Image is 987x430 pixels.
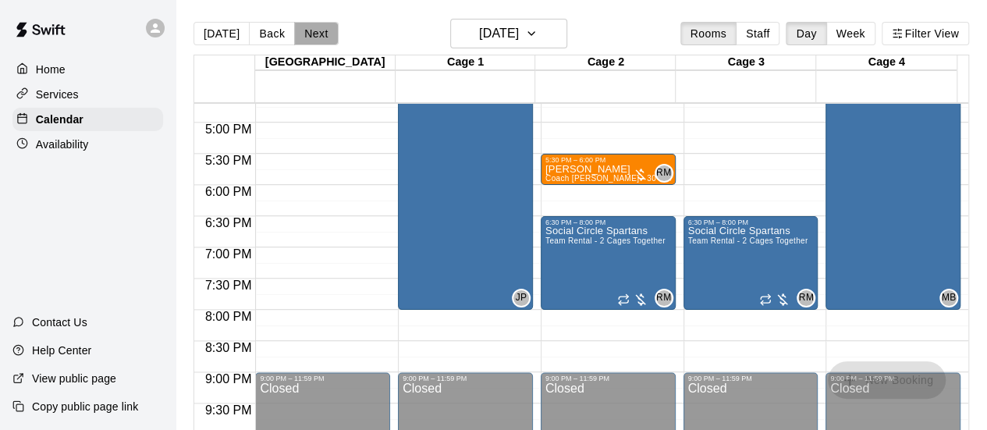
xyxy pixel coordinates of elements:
div: 6:30 PM – 8:00 PM [688,219,752,226]
div: 5:30 PM – 6:00 PM [545,156,609,164]
a: Calendar [12,108,163,131]
button: Back [249,22,295,45]
a: Services [12,83,163,106]
span: 5:30 PM [201,154,256,167]
div: Cage 4 [816,55,957,70]
div: Cage 2 [535,55,676,70]
button: Week [826,22,875,45]
div: 6:30 PM – 8:00 PM [545,219,609,226]
button: [DATE] [193,22,250,45]
span: Team Rental - 2 Cages Together [545,236,666,245]
p: Availability [36,137,89,152]
p: Home [36,62,66,77]
div: Rick McCleskey [655,289,673,307]
h6: [DATE] [479,23,519,44]
div: 5:30 PM – 6:00 PM: Coach Rick - 30 minutes [541,154,676,185]
div: Rick McCleskey [655,164,673,183]
span: Coach [PERSON_NAME] - 30 minutes [545,174,687,183]
div: 9:00 PM – 11:59 PM [545,375,613,382]
div: Mike Boyd [939,289,958,307]
span: 9:30 PM [201,403,256,417]
div: Cage 1 [396,55,536,70]
div: Cage 3 [676,55,816,70]
span: MB [942,290,957,306]
span: Rick McCleskey [661,289,673,307]
div: 9:00 PM – 11:59 PM [260,375,328,382]
div: 6:30 PM – 8:00 PM: Team Rental - 2 Cages Together [541,216,676,310]
button: Next [294,22,338,45]
span: 8:00 PM [201,310,256,323]
button: Rooms [680,22,737,45]
button: Staff [736,22,780,45]
div: 6:30 PM – 8:00 PM: Team Rental - 2 Cages Together [683,216,818,310]
span: Recurring event [759,293,772,306]
span: 6:00 PM [201,185,256,198]
span: Justin Pannell [518,289,531,307]
div: 3:30 PM – 8:00 PM: Cage Rental - Hitting Lane [825,29,960,310]
div: Justin Pannell [512,289,531,307]
span: 5:00 PM [201,123,256,136]
div: 9:00 PM – 11:59 PM [688,375,756,382]
span: Rick McCleskey [803,289,815,307]
span: RM [656,290,671,306]
div: 9:00 PM – 11:59 PM [403,375,470,382]
button: [DATE] [450,19,567,48]
p: Contact Us [32,315,87,330]
span: 6:30 PM [201,216,256,229]
span: RM [799,290,814,306]
button: Day [786,22,826,45]
span: 9:00 PM [201,372,256,386]
p: Help Center [32,343,91,358]
a: Availability [12,133,163,156]
span: 7:30 PM [201,279,256,292]
div: [GEOGRAPHIC_DATA] [255,55,396,70]
span: 7:00 PM [201,247,256,261]
p: View public page [32,371,116,386]
span: 8:30 PM [201,341,256,354]
p: Calendar [36,112,83,127]
span: Rick McCleskey [661,164,673,183]
span: Mike Boyd [946,289,958,307]
div: Rick McCleskey [797,289,815,307]
span: JP [515,290,527,306]
span: You don't have the permission to add bookings [828,372,946,386]
span: RM [656,165,671,181]
span: Recurring event [617,293,630,306]
a: Home [12,58,163,81]
p: Services [36,87,79,102]
button: Filter View [882,22,969,45]
p: Copy public page link [32,399,138,414]
span: Team Rental - 2 Cages Together [688,236,808,245]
